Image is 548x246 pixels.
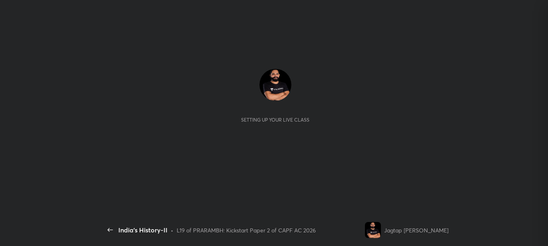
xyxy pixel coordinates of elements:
div: Jagtap [PERSON_NAME] [384,226,448,234]
img: 666fa0eaabd6440c939b188099b6a4ed.jpg [365,222,381,238]
div: India's History-II [118,225,167,235]
div: Setting up your live class [241,117,309,123]
div: • [171,226,173,234]
img: 666fa0eaabd6440c939b188099b6a4ed.jpg [259,69,291,101]
div: L19 of PRARAMBH: Kickstart Paper 2 of CAPF AC 2026 [177,226,316,234]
